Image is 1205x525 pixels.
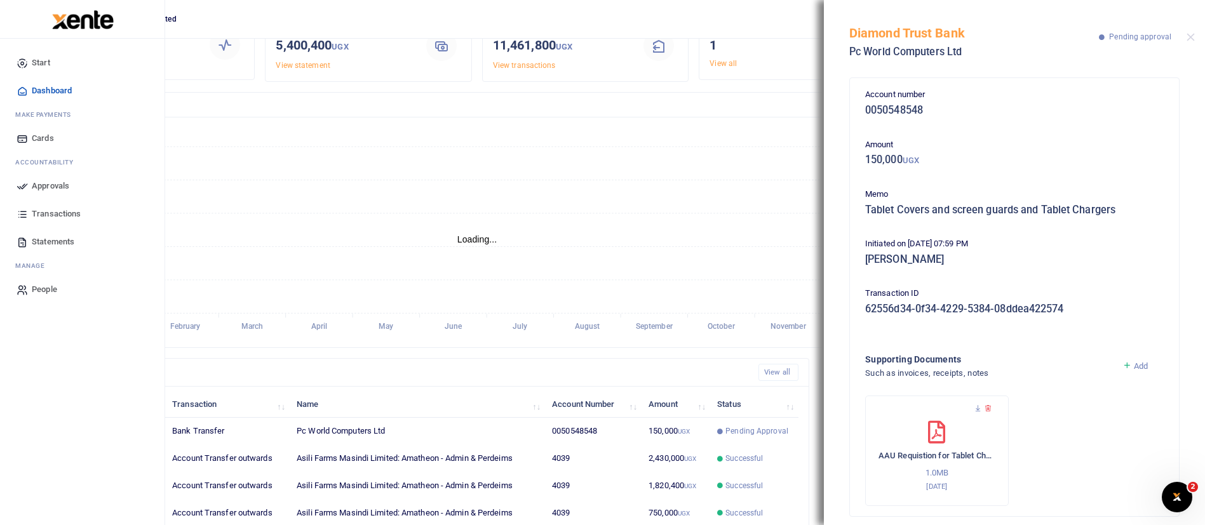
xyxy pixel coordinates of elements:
h4: Recent Transactions [59,366,748,380]
span: Pending approval [1109,32,1171,41]
td: Pc World Computers Ltd [290,418,545,445]
h5: Diamond Trust Bank [849,25,1099,41]
tspan: October [708,322,736,331]
a: Add [1122,361,1148,371]
p: Initiated on [DATE] 07:59 PM [865,237,1164,251]
h4: Such as invoices, receipts, notes [865,366,1112,380]
tspan: August [575,322,600,331]
th: Transaction: activate to sort column ascending [165,390,290,418]
h4: Supporting Documents [865,352,1112,366]
td: 150,000 [642,418,710,445]
td: Account Transfer outwards [165,472,290,500]
small: UGX [903,156,919,165]
span: Approvals [32,180,69,192]
span: ake Payments [22,110,71,119]
a: Dashboard [10,77,154,105]
iframe: Intercom live chat [1162,482,1192,512]
span: Cards [32,132,54,145]
td: Asili Farms Masindi Limited: Amatheon - Admin & Perdeims [290,472,545,500]
h5: 62556d34-0f34-4229-5384-08ddea422574 [865,303,1164,316]
h4: Transactions Overview [59,98,895,112]
a: View transactions [493,61,556,70]
span: 2 [1188,482,1198,492]
th: Account Number: activate to sort column ascending [545,390,642,418]
th: Status: activate to sort column ascending [710,390,798,418]
h3: 1 [710,36,846,55]
h5: Tablet Covers and screen guards and Tablet Chargers [865,204,1164,216]
a: View statement [276,61,330,70]
span: Start [32,56,50,69]
h5: 150,000 [865,154,1164,166]
h3: 11,461,800 [493,36,629,56]
td: 0050548548 [545,418,642,445]
span: People [32,283,57,296]
th: Name: activate to sort column ascending [290,390,545,418]
tspan: September [636,322,673,331]
tspan: March [241,322,264,331]
button: Close [1187,33,1195,41]
li: Ac [10,152,154,172]
tspan: July [513,322,527,331]
h5: 0050548548 [865,104,1164,117]
a: logo-small logo-large logo-large [51,14,114,23]
td: 4039 [545,445,642,472]
span: Statements [32,236,74,248]
a: Approvals [10,172,154,200]
th: Amount: activate to sort column ascending [642,390,710,418]
li: M [10,256,154,276]
p: Memo [865,188,1164,201]
td: Bank Transfer [165,418,290,445]
p: 1.0MB [879,467,995,480]
td: 1,820,400 [642,472,710,500]
td: 2,430,000 [642,445,710,472]
h6: AAU Requistion for Tablet Chargers and Covers got on credit [879,451,995,461]
small: UGX [684,482,696,489]
div: AAU Requistion for Tablet Chargers and Covers got on credit [865,395,1009,506]
td: Account Transfer outwards [165,445,290,472]
span: Dashboard [32,84,72,97]
tspan: November [771,322,807,331]
h5: [PERSON_NAME] [865,253,1164,266]
span: anage [22,261,45,270]
a: Statements [10,228,154,256]
td: 4039 [545,472,642,500]
small: UGX [684,455,696,462]
p: Transaction ID [865,287,1164,300]
small: UGX [556,42,572,51]
h5: Pc World Computers Ltd [849,46,1099,58]
span: Successful [725,453,763,464]
span: countability [25,157,73,167]
span: Pending Approval [725,425,788,437]
tspan: May [379,322,393,331]
p: Amount [865,138,1164,152]
small: UGX [678,428,690,435]
text: Loading... [457,234,497,244]
tspan: February [170,322,201,331]
a: View all [758,364,798,381]
small: [DATE] [926,482,947,491]
span: Transactions [32,208,81,220]
small: UGX [332,42,348,51]
a: Cards [10,124,154,152]
a: Transactions [10,200,154,228]
li: M [10,105,154,124]
span: Successful [725,480,763,491]
span: Add [1134,361,1148,371]
tspan: April [311,322,327,331]
a: People [10,276,154,303]
p: Account number [865,88,1164,102]
a: View all [710,59,737,68]
h3: 5,400,400 [276,36,412,56]
span: Successful [725,507,763,519]
img: logo-large [52,10,114,29]
tspan: June [445,322,462,331]
a: Start [10,49,154,77]
td: Asili Farms Masindi Limited: Amatheon - Admin & Perdeims [290,445,545,472]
